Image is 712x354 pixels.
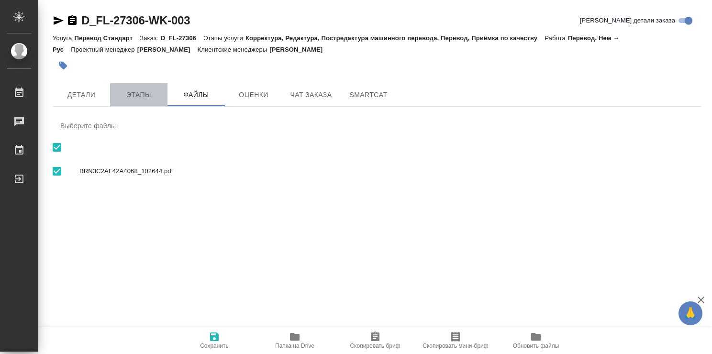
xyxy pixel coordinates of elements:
p: Услуга [53,34,74,42]
span: Этапы [116,89,162,101]
p: Работа [545,34,568,42]
p: Корректура, Редактура, Постредактура машинного перевода, Перевод, Приёмка по качеству [245,34,545,42]
div: Выберите файлы [53,114,701,137]
button: Скопировать ссылку для ЯМессенджера [53,15,64,26]
span: SmartCat [345,89,391,101]
span: Оценки [231,89,277,101]
span: BRN3C2AF42A4068_102644.pdf [79,166,694,176]
span: 🙏 [682,303,699,323]
p: [PERSON_NAME] [269,46,330,53]
p: [PERSON_NAME] [137,46,198,53]
p: Заказ: [140,34,160,42]
span: Файлы [173,89,219,101]
span: [PERSON_NAME] детали заказа [580,16,675,25]
p: D_FL-27306 [161,34,203,42]
a: D_FL-27306-WK-003 [81,14,190,27]
span: Чат заказа [288,89,334,101]
p: Клиентские менеджеры [198,46,270,53]
p: Перевод Стандарт [74,34,140,42]
button: Добавить тэг [53,55,74,76]
div: BRN3C2AF42A4068_102644.pdf [53,157,701,185]
span: Выбрать все вложенные папки [47,161,67,181]
p: Проектный менеджер [71,46,137,53]
button: Скопировать ссылку [67,15,78,26]
button: 🙏 [679,301,702,325]
p: Этапы услуги [203,34,245,42]
span: Детали [58,89,104,101]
